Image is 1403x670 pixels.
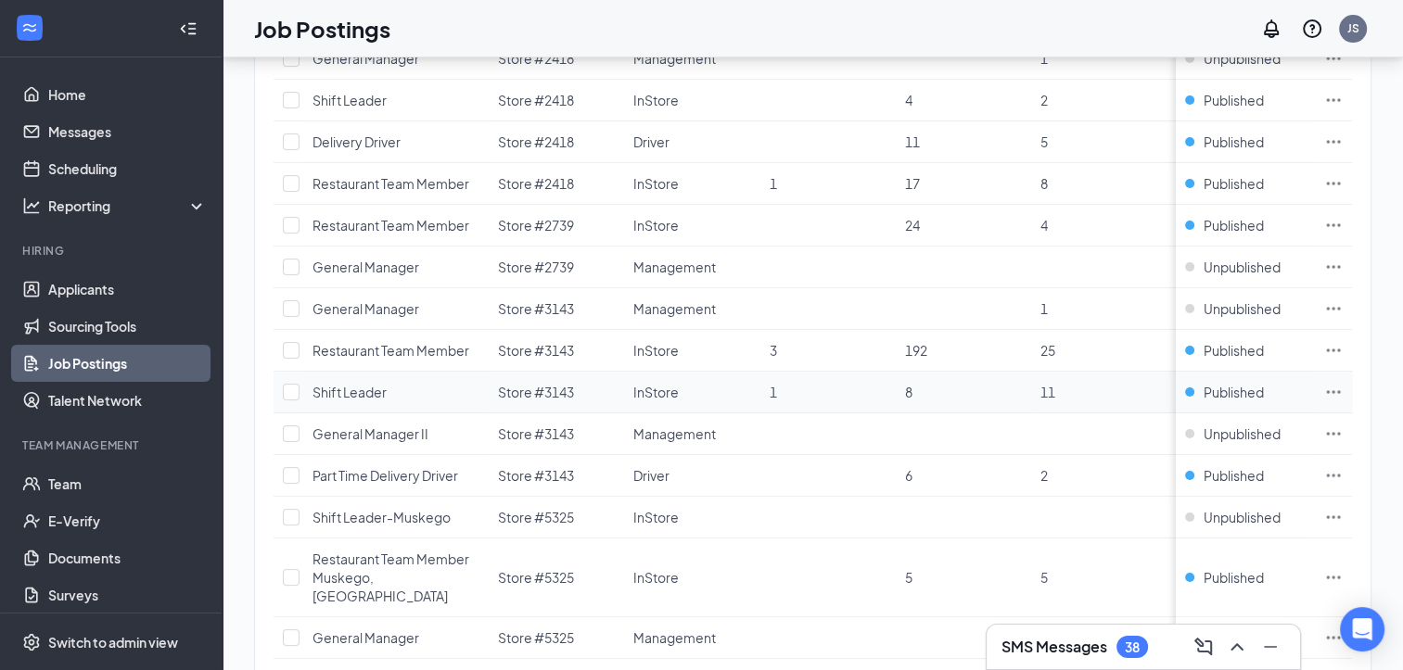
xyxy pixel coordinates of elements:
a: Home [48,76,207,113]
span: Driver [633,467,670,484]
span: Shift Leader [312,384,387,400]
span: Store #2418 [498,133,574,150]
span: InStore [633,569,679,586]
span: 1 [770,175,777,192]
svg: Ellipses [1324,258,1343,276]
span: Store #5325 [498,509,574,525]
td: Store #3143 [489,330,624,372]
svg: Ellipses [1324,49,1343,68]
svg: WorkstreamLogo [20,19,39,37]
td: Store #2739 [489,247,624,288]
span: Shift Leader-Muskego [312,509,451,525]
span: Store #5325 [498,569,574,586]
span: Published [1204,341,1264,360]
span: Unpublished [1204,424,1281,443]
span: 1 [1040,300,1048,317]
svg: ChevronUp [1226,636,1248,658]
a: Scheduling [48,150,207,187]
svg: Minimize [1259,636,1282,658]
span: 2 [1040,92,1048,108]
td: Store #2418 [489,163,624,205]
span: 25 [1040,342,1055,359]
span: 8 [1040,175,1048,192]
span: Restaurant Team Member [312,217,469,234]
svg: Ellipses [1324,568,1343,587]
svg: Ellipses [1324,91,1343,109]
span: General Manager [312,300,419,317]
td: InStore [624,163,759,205]
span: 11 [1040,384,1055,400]
td: Management [624,247,759,288]
td: Driver [624,455,759,497]
span: 8 [905,384,912,400]
a: Talent Network [48,382,207,419]
span: Management [633,50,716,67]
a: E-Verify [48,502,207,539]
span: General Manager [312,50,419,67]
span: Unpublished [1204,258,1281,276]
svg: Ellipses [1324,508,1343,526]
span: Published [1204,91,1264,109]
a: Applicants [48,271,207,308]
span: Store #3143 [498,467,574,484]
div: Open Intercom Messenger [1340,607,1384,651]
span: Restaurant Team Member Muskego, [GEOGRAPHIC_DATA] [312,550,469,604]
svg: Ellipses [1324,628,1343,647]
a: Job Postings [48,345,207,382]
a: Documents [48,539,207,576]
td: Management [624,413,759,455]
span: 5 [1040,569,1048,586]
button: ComposeMessage [1189,632,1218,662]
td: Store #2418 [489,38,624,80]
td: Management [624,38,759,80]
span: Store #2418 [498,175,574,192]
td: Store #2418 [489,121,624,163]
span: 6 [905,467,912,484]
svg: Ellipses [1324,174,1343,193]
span: InStore [633,175,679,192]
svg: Ellipses [1324,466,1343,485]
span: 192 [905,342,927,359]
span: Part Time Delivery Driver [312,467,458,484]
div: JS [1347,20,1359,36]
span: General Manager II [312,425,428,442]
svg: ComposeMessage [1193,636,1215,658]
td: Store #3143 [489,413,624,455]
a: Team [48,465,207,502]
span: Restaurant Team Member [312,342,469,359]
span: Published [1204,568,1264,587]
span: Shift Leader [312,92,387,108]
span: Store #3143 [498,425,574,442]
span: InStore [633,217,679,234]
td: InStore [624,80,759,121]
span: Management [633,629,716,646]
svg: Ellipses [1324,133,1343,151]
a: Sourcing Tools [48,308,207,345]
span: InStore [633,92,679,108]
span: Store #3143 [498,300,574,317]
span: General Manager [312,259,419,275]
button: ChevronUp [1222,632,1252,662]
h1: Job Postings [254,13,390,44]
td: Store #2418 [489,80,624,121]
span: Driver [633,133,670,150]
span: Delivery Driver [312,133,401,150]
td: Store #2739 [489,205,624,247]
td: Driver [624,121,759,163]
td: Management [624,617,759,659]
span: Unpublished [1204,508,1281,526]
span: Store #3143 [498,342,574,359]
div: Hiring [22,243,203,259]
div: Reporting [48,196,208,215]
td: Store #5325 [489,617,624,659]
span: 5 [1040,133,1048,150]
span: Management [633,425,716,442]
svg: Ellipses [1324,424,1343,443]
svg: Ellipses [1324,341,1343,360]
span: 4 [1040,217,1048,234]
span: Store #2418 [498,92,574,108]
span: 11 [905,133,920,150]
span: 24 [905,217,920,234]
td: InStore [624,372,759,413]
span: InStore [633,509,679,525]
